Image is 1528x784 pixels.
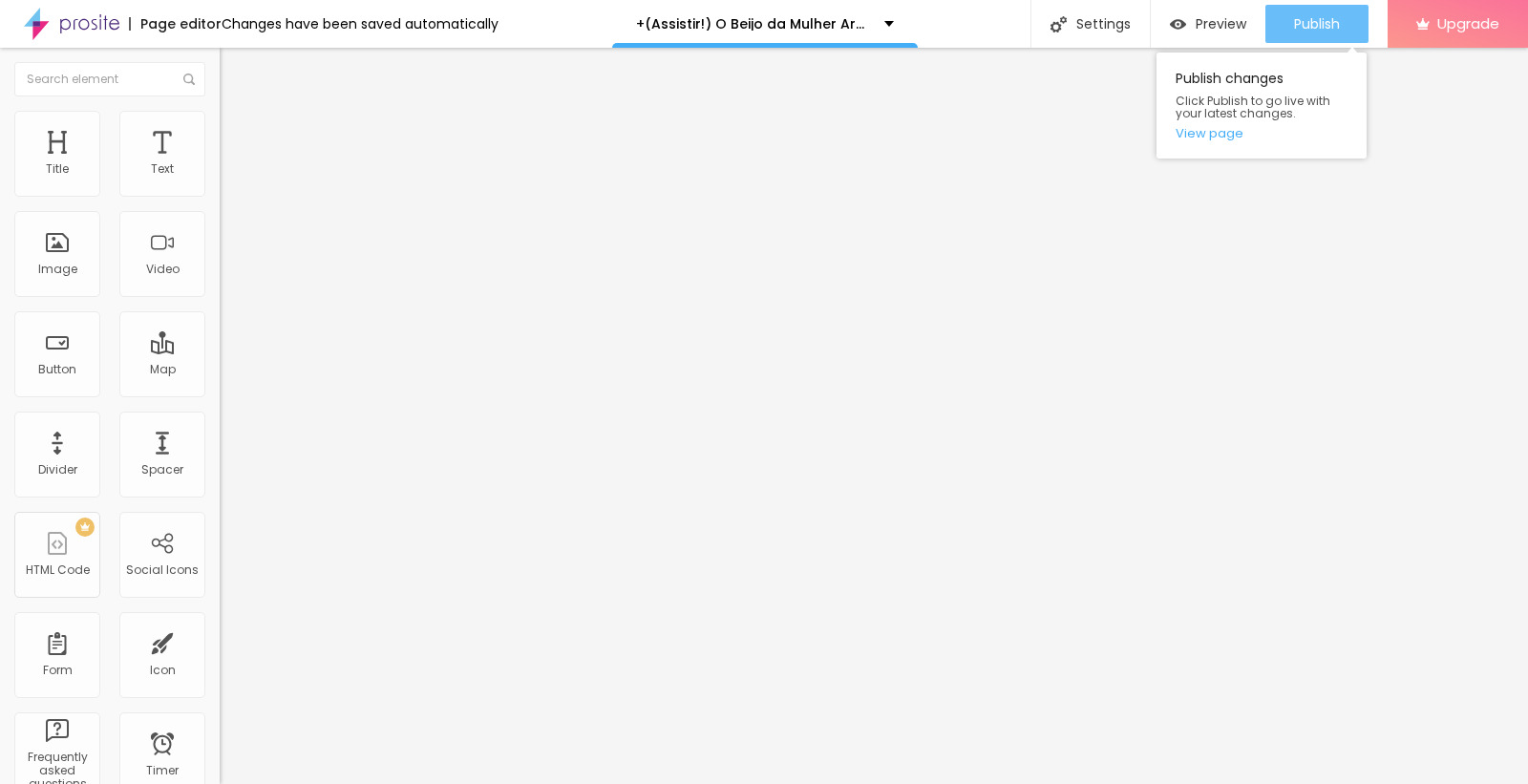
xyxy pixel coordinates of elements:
div: Image [38,263,77,276]
div: Video [146,263,180,276]
div: Divider [38,463,77,477]
div: Timer [146,764,179,777]
div: Text [151,162,174,176]
iframe: Editor [220,48,1528,784]
button: Publish [1265,5,1369,43]
span: Upgrade [1437,15,1499,32]
img: Icone [183,74,195,85]
p: +(Assistir!) O Beijo da Mulher Aranha (2025) Filme Completo Online Dublado em Português [636,17,870,31]
div: Publish changes [1157,53,1367,159]
img: view-1.svg [1170,16,1186,32]
span: Preview [1196,16,1246,32]
a: View page [1176,127,1348,139]
img: Icone [1050,16,1067,32]
div: Form [43,664,73,677]
div: Page editor [129,17,222,31]
div: Title [46,162,69,176]
button: Preview [1151,5,1265,43]
div: Social Icons [126,563,199,577]
div: Spacer [141,463,183,477]
div: Changes have been saved automatically [222,17,499,31]
div: Icon [150,664,176,677]
span: Publish [1294,16,1340,32]
div: HTML Code [26,563,90,577]
div: Map [150,363,176,376]
span: Click Publish to go live with your latest changes. [1176,95,1348,119]
div: Button [38,363,76,376]
input: Search element [14,62,205,96]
